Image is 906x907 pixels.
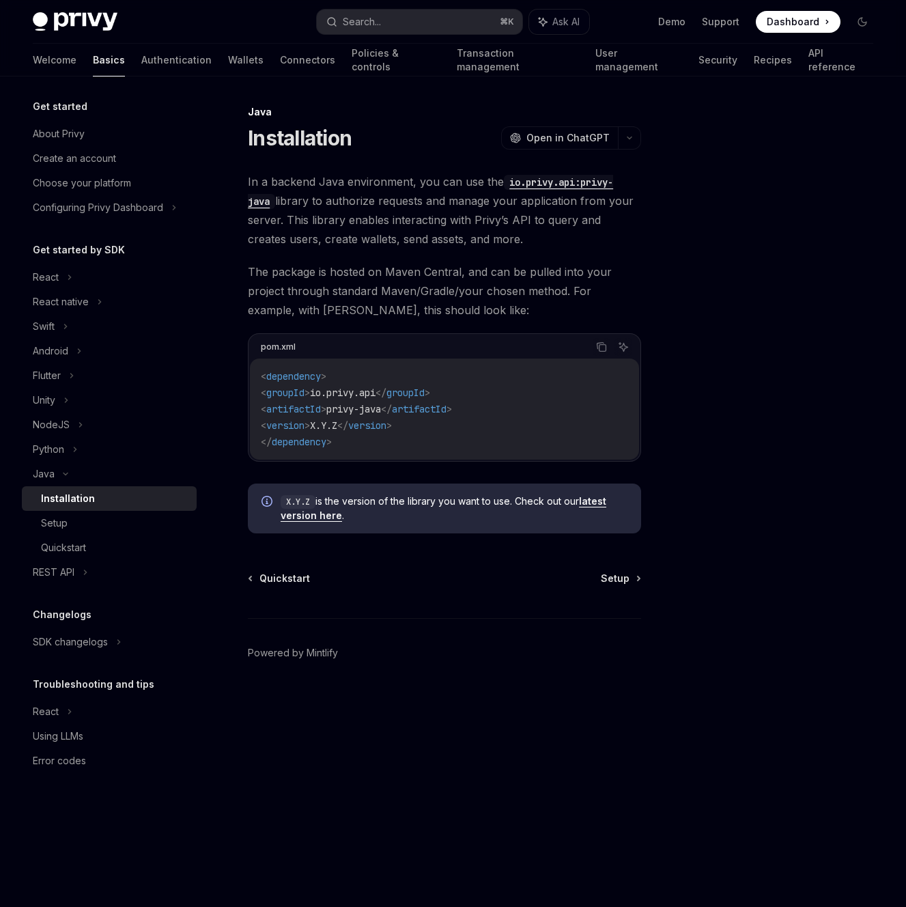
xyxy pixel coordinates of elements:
[272,436,326,448] span: dependency
[281,495,315,509] code: X.Y.Z
[22,724,197,749] a: Using LLMs
[348,419,386,432] span: version
[33,634,108,650] div: SDK changelogs
[228,44,264,76] a: Wallets
[500,16,514,27] span: ⌘ K
[248,105,641,119] div: Java
[33,676,154,693] h5: Troubleshooting and tips
[248,126,352,150] h1: Installation
[22,749,197,773] a: Error codes
[248,172,641,249] span: In a backend Java environment, you can use the library to authorize requests and manage your appl...
[851,11,873,33] button: Toggle dark mode
[22,511,197,535] a: Setup
[33,703,59,720] div: React
[33,343,68,359] div: Android
[22,535,197,560] a: Quickstart
[343,14,381,30] div: Search...
[248,262,641,320] span: The package is hosted on Maven Central, and can be pulled into your project through standard Mave...
[33,466,55,482] div: Java
[33,564,74,581] div: REST API
[386,419,392,432] span: >
[310,419,337,432] span: X.Y.Z
[326,436,332,448] span: >
[33,175,131,191] div: Choose your platform
[457,44,579,76] a: Transaction management
[552,15,580,29] span: Ask AI
[33,199,163,216] div: Configuring Privy Dashboard
[33,441,64,458] div: Python
[337,419,348,432] span: </
[381,403,392,415] span: </
[41,540,86,556] div: Quickstart
[33,294,89,310] div: React native
[767,15,819,29] span: Dashboard
[33,318,55,335] div: Swift
[317,10,523,34] button: Search...⌘K
[93,44,125,76] a: Basics
[22,171,197,195] a: Choose your platform
[261,403,266,415] span: <
[22,146,197,171] a: Create an account
[305,419,310,432] span: >
[281,494,627,522] span: is the version of the library you want to use. Check out our .
[808,44,873,76] a: API reference
[447,403,452,415] span: >
[658,15,685,29] a: Demo
[529,10,589,34] button: Ask AI
[601,572,629,585] span: Setup
[33,12,117,31] img: dark logo
[756,11,840,33] a: Dashboard
[593,338,610,356] button: Copy the contents from the code block
[614,338,632,356] button: Ask AI
[261,496,275,510] svg: Info
[305,387,310,399] span: >
[33,417,70,433] div: NodeJS
[501,126,618,150] button: Open in ChatGPT
[33,126,85,142] div: About Privy
[754,44,792,76] a: Recipes
[41,490,95,507] div: Installation
[266,419,305,432] span: version
[526,131,610,145] span: Open in ChatGPT
[261,419,266,432] span: <
[392,403,447,415] span: artifactId
[321,370,326,382] span: >
[33,242,125,258] h5: Get started by SDK
[280,44,335,76] a: Connectors
[601,572,640,585] a: Setup
[310,387,376,399] span: io.privy.api
[266,403,321,415] span: artifactId
[698,44,737,76] a: Security
[249,572,310,585] a: Quickstart
[33,98,87,115] h5: Get started
[33,150,116,167] div: Create an account
[425,387,430,399] span: >
[33,728,83,744] div: Using LLMs
[33,367,61,384] div: Flutter
[352,44,440,76] a: Policies & controls
[41,515,68,531] div: Setup
[266,370,321,382] span: dependency
[702,15,739,29] a: Support
[261,338,296,356] div: pom.xml
[33,753,86,769] div: Error codes
[386,387,425,399] span: groupId
[33,392,55,408] div: Unity
[33,44,76,76] a: Welcome
[248,175,613,208] a: io.privy.api:privy-java
[259,572,310,585] span: Quickstart
[33,606,91,623] h5: Changelogs
[22,122,197,146] a: About Privy
[22,486,197,511] a: Installation
[326,403,381,415] span: privy-java
[266,387,305,399] span: groupId
[261,387,266,399] span: <
[261,436,272,448] span: </
[141,44,212,76] a: Authentication
[376,387,386,399] span: </
[261,370,266,382] span: <
[595,44,683,76] a: User management
[33,269,59,285] div: React
[321,403,326,415] span: >
[248,646,338,660] a: Powered by Mintlify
